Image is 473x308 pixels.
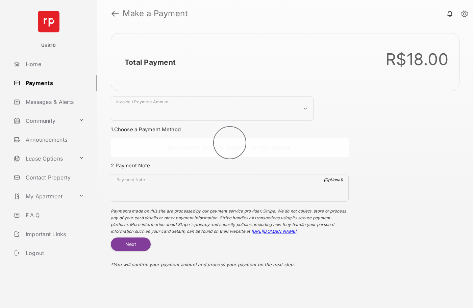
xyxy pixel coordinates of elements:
[125,58,176,66] h2: Total Payment
[111,237,151,251] button: Next
[11,169,97,186] a: Contact Property
[11,188,76,204] a: My Apartment
[38,11,59,32] img: svg+xml;base64,PHN2ZyB4bWxucz0iaHR0cDovL3d3dy53My5vcmcvMjAwMC9zdmciIHdpZHRoPSI2NCIgaGVpZ2h0PSI2NC...
[11,75,97,91] a: Payments
[11,56,97,72] a: Home
[11,94,97,110] a: Messages & Alerts
[123,9,188,18] strong: Make a Payment
[111,251,349,274] div: * You will confirm your payment amount and process your payment on the next step.
[11,150,76,167] a: Lease Options
[385,50,448,69] div: R$18.00
[11,132,97,148] a: Announcements
[111,208,346,234] span: Payments made on this site are processed by our payment service provider, Stripe. We do not colle...
[11,207,97,223] a: F.A.Q.
[11,113,76,129] a: Community
[11,226,87,242] a: Important Links
[11,245,97,261] a: Logout
[111,126,349,133] h3: 1. Choose a Payment Method
[251,229,296,234] a: [URL][DOMAIN_NAME]
[41,42,56,49] p: Unit10
[111,162,349,169] h3: 2. Payment Note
